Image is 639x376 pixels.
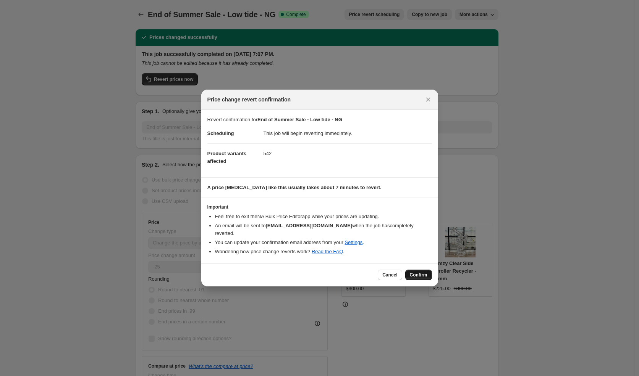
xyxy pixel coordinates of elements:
span: Confirm [410,272,427,278]
span: Scheduling [207,130,234,136]
b: End of Summer Sale - Low tide - NG [257,117,342,122]
b: A price [MEDICAL_DATA] like this usually takes about 7 minutes to revert. [207,185,382,190]
button: Close [423,94,434,105]
span: Price change revert confirmation [207,96,291,103]
dd: 542 [264,143,432,164]
span: Cancel [382,272,397,278]
p: Revert confirmation for [207,116,432,124]
li: You can update your confirmation email address from your . [215,239,432,246]
li: An email will be sent to when the job has completely reverted . [215,222,432,237]
li: Wondering how price change reverts work? . [215,248,432,255]
li: Feel free to exit the NA Bulk Price Editor app while your prices are updating. [215,213,432,220]
a: Read the FAQ [312,249,343,254]
a: Settings [345,239,362,245]
h3: Important [207,204,432,210]
button: Cancel [378,270,402,280]
dd: This job will begin reverting immediately. [264,124,432,143]
button: Confirm [405,270,432,280]
b: [EMAIL_ADDRESS][DOMAIN_NAME] [265,223,352,228]
span: Product variants affected [207,151,247,164]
